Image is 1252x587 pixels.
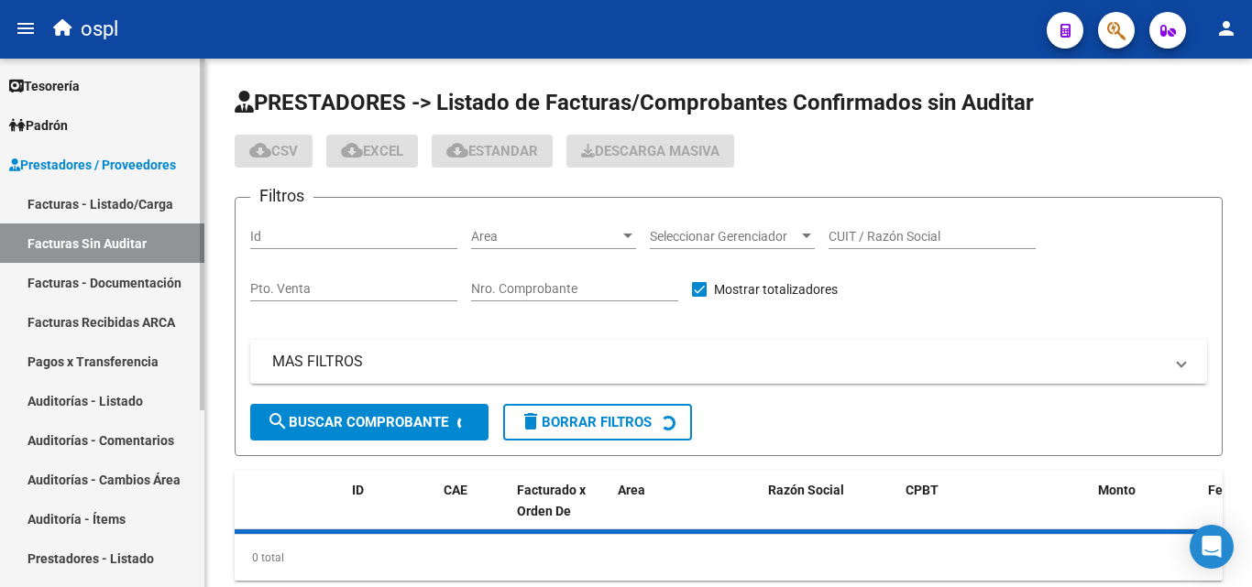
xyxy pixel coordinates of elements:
[1098,483,1136,497] span: Monto
[249,143,298,159] span: CSV
[250,340,1207,384] mat-expansion-panel-header: MAS FILTROS
[510,471,610,551] datatable-header-cell: Facturado x Orden De
[503,404,692,440] button: Borrar Filtros
[250,183,313,209] h3: Filtros
[9,76,80,96] span: Tesorería
[650,229,798,245] span: Seleccionar Gerenciador
[235,90,1034,115] span: PRESTADORES -> Listado de Facturas/Comprobantes Confirmados sin Auditar
[1215,17,1237,39] mat-icon: person
[517,483,586,518] span: Facturado x Orden De
[906,483,939,497] span: CPBT
[432,135,553,168] button: Estandar
[267,410,289,432] mat-icon: search
[326,135,418,168] button: EXCEL
[235,535,1223,581] div: 0 total
[761,471,898,551] datatable-header-cell: Razón Social
[436,471,510,551] datatable-header-cell: CAE
[235,135,313,168] button: CSV
[250,404,489,440] button: Buscar Comprobante
[1091,471,1201,551] datatable-header-cell: Monto
[581,143,719,159] span: Descarga Masiva
[15,17,37,39] mat-icon: menu
[768,483,844,497] span: Razón Social
[341,143,403,159] span: EXCEL
[446,139,468,161] mat-icon: cloud_download
[352,483,364,497] span: ID
[267,414,448,430] span: Buscar Comprobante
[898,471,1091,551] datatable-header-cell: CPBT
[9,115,68,136] span: Padrón
[520,410,542,432] mat-icon: delete
[446,143,538,159] span: Estandar
[566,135,734,168] button: Descarga Masiva
[714,278,838,300] span: Mostrar totalizadores
[444,483,467,497] span: CAE
[81,9,118,49] span: ospl
[520,414,652,430] span: Borrar Filtros
[9,155,176,175] span: Prestadores / Proveedores
[1190,525,1234,569] div: Open Intercom Messenger
[345,471,436,551] datatable-header-cell: ID
[566,135,734,168] app-download-masive: Descarga masiva de comprobantes (adjuntos)
[471,229,620,245] span: Area
[249,139,271,161] mat-icon: cloud_download
[610,471,734,551] datatable-header-cell: Area
[272,352,1163,372] mat-panel-title: MAS FILTROS
[341,139,363,161] mat-icon: cloud_download
[618,483,645,497] span: Area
